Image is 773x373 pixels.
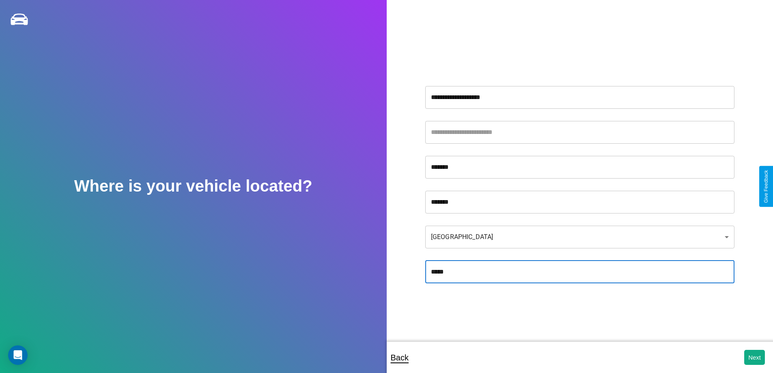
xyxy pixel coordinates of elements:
[763,170,769,203] div: Give Feedback
[8,345,28,365] div: Open Intercom Messenger
[425,226,734,248] div: [GEOGRAPHIC_DATA]
[744,350,765,365] button: Next
[74,177,312,195] h2: Where is your vehicle located?
[391,350,409,365] p: Back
